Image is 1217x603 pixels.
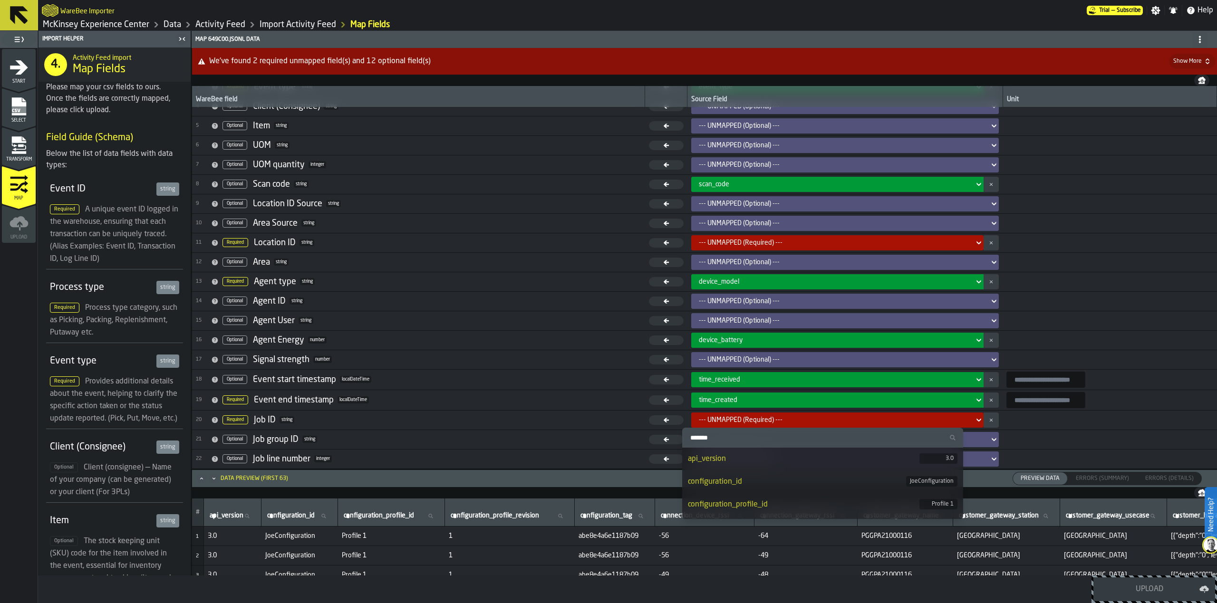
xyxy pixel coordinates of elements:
[699,258,985,266] div: DropdownMenuValue-
[302,436,317,443] span: string
[299,239,314,246] span: string
[222,219,247,228] span: Optional
[342,571,441,579] span: Profile 1
[308,336,327,344] span: number
[209,56,1169,67] span: We've found 2 required unmapped field(s) and 12 optional field(s)
[699,200,985,208] div: DropdownMenuValue-
[699,376,970,383] div: DropdownMenuValue-time_received
[691,412,984,428] div: DropdownMenuValue-
[265,552,334,559] span: JoeConfiguration
[1087,6,1143,15] a: link-to-/wh/i/99265d59-bd42-4a33-a5fd-483dee362034/pricing/
[208,510,257,522] input: label
[699,278,739,286] span: device_model
[253,121,270,131] div: Item
[196,162,207,168] span: 7
[196,278,207,285] span: 13
[682,493,963,516] li: dropdown-item
[222,141,247,150] span: Optional
[691,294,999,309] div: DropdownMenuValue-
[580,512,632,519] span: label
[196,337,207,343] span: 16
[196,573,199,578] span: 3
[196,436,207,442] span: 21
[699,181,970,188] div: DropdownMenuValue-scan_code
[300,278,315,285] span: string
[50,378,177,422] span: Provides additional details about the event, helping to clarify the specific action taken or the ...
[957,552,1056,559] span: [GEOGRAPHIC_DATA]
[1141,474,1198,483] span: Errors (Details)
[984,333,999,348] button: button-
[1013,472,1067,485] div: thumb
[957,571,1056,579] span: [GEOGRAPHIC_DATA]
[451,512,539,519] span: label
[959,512,1039,519] span: label
[196,474,207,483] button: Maximize
[1087,6,1143,15] div: Menu Subscription
[691,392,984,408] div: DropdownMenuValue-time_created
[222,375,247,384] span: Optional
[196,298,207,304] span: 14
[861,552,949,559] span: PGGPA21000116
[196,123,207,129] span: 5
[984,235,999,250] button: button-
[1165,6,1182,15] label: button-toggle-Notifications
[253,140,271,151] div: UOM
[193,32,1215,47] div: Map 649c00.jsonl data
[40,36,175,42] div: Import Helper
[691,333,984,348] div: DropdownMenuValue-device_battery
[2,157,36,162] span: Transform
[691,177,984,192] div: DropdownMenuValue-scan_code
[699,416,970,424] div: DropdownMenuValue-
[290,297,304,305] span: string
[691,255,999,270] div: DropdownMenuValue-
[2,33,36,46] label: button-toggle-Toggle Full Menu
[221,475,288,482] div: Data Preview (first 63)
[699,297,985,305] div: DropdownMenuValue-
[50,304,177,336] span: Process type category, such as Picking, Packing, Replenishment, Putaway etc.
[691,313,999,328] div: DropdownMenuValue-
[196,397,207,403] span: 19
[253,160,305,170] div: UOM quantity
[50,462,78,472] span: Optional
[2,205,36,243] li: menu Upload
[222,316,247,325] span: Optional
[50,440,153,454] div: Client (Consignee)
[222,199,247,208] span: Optional
[1111,7,1115,14] span: —
[175,33,189,45] label: button-toggle-Close me
[2,127,36,165] li: menu Transform
[39,31,191,48] header: Import Helper
[699,336,743,344] span: device_battery
[579,552,651,559] span: abe8e4a6e1187b09
[50,281,153,294] div: Process type
[156,281,179,294] div: string
[2,88,36,126] li: menu Select
[699,181,729,188] span: scan_code
[222,355,247,364] span: Optional
[861,571,949,579] span: PGGPA21000116
[314,455,332,462] span: integer
[699,220,985,227] div: DropdownMenuValue-
[253,218,298,229] div: Area Source
[699,376,740,383] span: time_received
[156,182,179,196] div: string
[984,392,999,408] button: button-
[691,96,998,105] div: Source Field
[691,372,984,387] div: DropdownMenuValue-time_received
[984,412,999,428] button: button-
[192,48,1217,75] button: button-
[196,456,207,462] span: 22
[688,453,919,465] div: api_version
[1194,487,1209,498] button: button-
[1013,472,1068,485] label: button-switch-multi-Preview Data
[661,512,729,519] span: label
[196,220,207,226] span: 10
[265,532,334,540] span: JoeConfiguration
[253,354,309,365] div: Signal strength
[222,277,248,286] span: Required
[208,571,258,579] span: 3.0
[1064,532,1163,540] span: [GEOGRAPHIC_DATA]
[699,396,970,404] div: DropdownMenuValue-time_created
[196,317,207,324] span: 15
[46,148,183,171] div: Below the list of data fields with data types:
